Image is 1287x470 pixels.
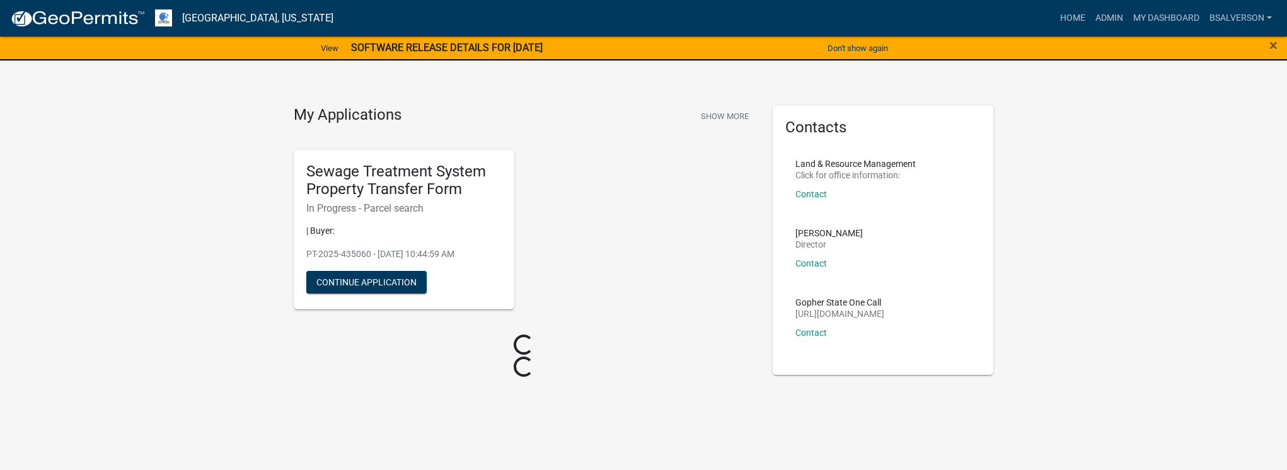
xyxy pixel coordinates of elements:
[294,106,401,125] h4: My Applications
[795,189,827,199] a: Contact
[1269,37,1278,54] span: ×
[1204,6,1277,30] a: BSALVERSON
[1269,38,1278,53] button: Close
[155,9,172,26] img: Otter Tail County, Minnesota
[795,309,884,318] p: [URL][DOMAIN_NAME]
[795,159,916,168] p: Land & Resource Management
[1055,6,1090,30] a: Home
[795,229,863,238] p: [PERSON_NAME]
[795,258,827,268] a: Contact
[306,202,502,214] h6: In Progress - Parcel search
[306,224,502,238] p: | Buyer:
[795,298,884,307] p: Gopher State One Call
[1090,6,1128,30] a: Admin
[696,106,754,127] button: Show More
[316,38,343,59] a: View
[306,163,502,199] h5: Sewage Treatment System Property Transfer Form
[795,240,863,249] p: Director
[182,8,333,29] a: [GEOGRAPHIC_DATA], [US_STATE]
[785,118,981,137] h5: Contacts
[822,38,893,59] button: Don't show again
[306,271,427,294] button: Continue Application
[795,171,916,180] p: Click for office information:
[795,328,827,338] a: Contact
[306,248,502,261] p: PT-2025-435060 - [DATE] 10:44:59 AM
[351,42,543,54] strong: SOFTWARE RELEASE DETAILS FOR [DATE]
[1128,6,1204,30] a: My Dashboard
